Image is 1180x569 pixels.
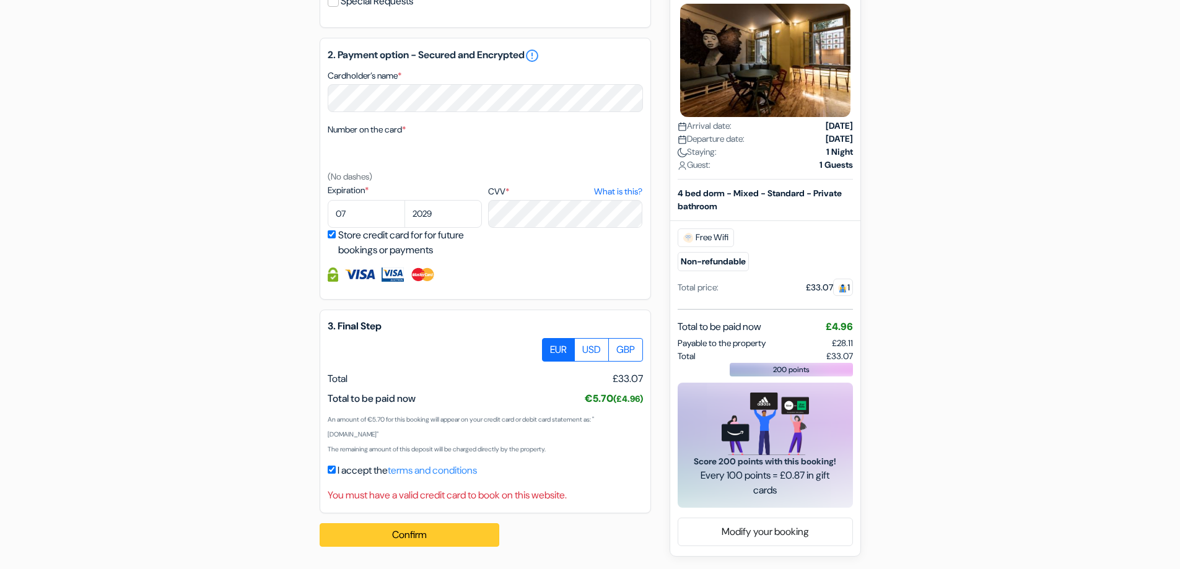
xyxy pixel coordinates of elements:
img: gift_card_hero_new.png [722,393,809,455]
a: error_outline [525,48,540,63]
div: Total price: [678,281,719,294]
img: Credit card information fully secured and encrypted [328,267,338,282]
span: 200 points [773,364,810,375]
h5: 2. Payment option - Secured and Encrypted [328,48,643,63]
b: 4 bed dorm - Mixed - Standard - Private bathroom [678,188,842,212]
div: Basic radio toggle button group [543,338,643,362]
strong: [DATE] [826,132,853,146]
label: GBP [608,338,643,362]
span: £4.96 [826,320,853,333]
a: Modify your booking [678,520,852,544]
span: £33.07 [826,350,853,363]
span: Arrival date: [678,119,732,132]
label: Store credit card for for future bookings or payments [338,228,486,258]
span: £28.11 [832,337,853,349]
span: Total [328,372,347,385]
span: €5.70 [585,392,643,405]
a: What is this? [594,185,642,198]
span: Free Wifi [678,228,734,247]
span: Total to be paid now [328,392,416,405]
strong: [DATE] [826,119,853,132]
label: I accept the [338,463,477,478]
div: £33.07 [806,281,853,294]
span: 1 [833,279,853,296]
img: calendar.svg [678,122,687,131]
span: Total [678,350,696,363]
img: calendar.svg [678,135,687,144]
img: Visa [344,267,375,282]
button: Confirm [320,523,499,547]
small: (£4.96) [613,393,643,404]
small: Non-refundable [678,252,749,271]
span: Every 100 points = £0.87 in gift cards [693,468,838,498]
span: Total to be paid now [678,319,761,334]
small: An amount of €5.70 for this booking will appear on your credit card or debit card statement as: "... [328,415,594,438]
span: £33.07 [613,371,643,386]
small: (No dashes) [328,171,372,182]
span: Departure date: [678,132,745,146]
span: Score 200 points with this booking! [693,455,838,468]
img: moon.svg [678,148,687,157]
small: The remaining amount of this deposit will be charged directly by the property. [328,445,546,453]
strong: 1 Guests [819,159,853,172]
img: free_wifi.svg [683,233,693,243]
label: CVV [488,185,642,198]
span: Guest: [678,159,710,172]
a: terms and conditions [388,464,477,477]
label: Cardholder’s name [328,69,401,82]
img: Master Card [410,267,435,282]
label: EUR [542,338,575,362]
label: USD [574,338,609,362]
strong: 1 Night [826,146,853,159]
img: Visa Electron [382,267,404,282]
img: user_icon.svg [678,161,687,170]
img: guest.svg [838,284,847,293]
label: Expiration [328,184,482,197]
span: Payable to the property [678,337,766,350]
div: You must have a valid credit card to book on this website. [328,488,643,503]
h5: 3. Final Step [328,320,643,332]
label: Number on the card [328,123,406,136]
span: Staying: [678,146,717,159]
